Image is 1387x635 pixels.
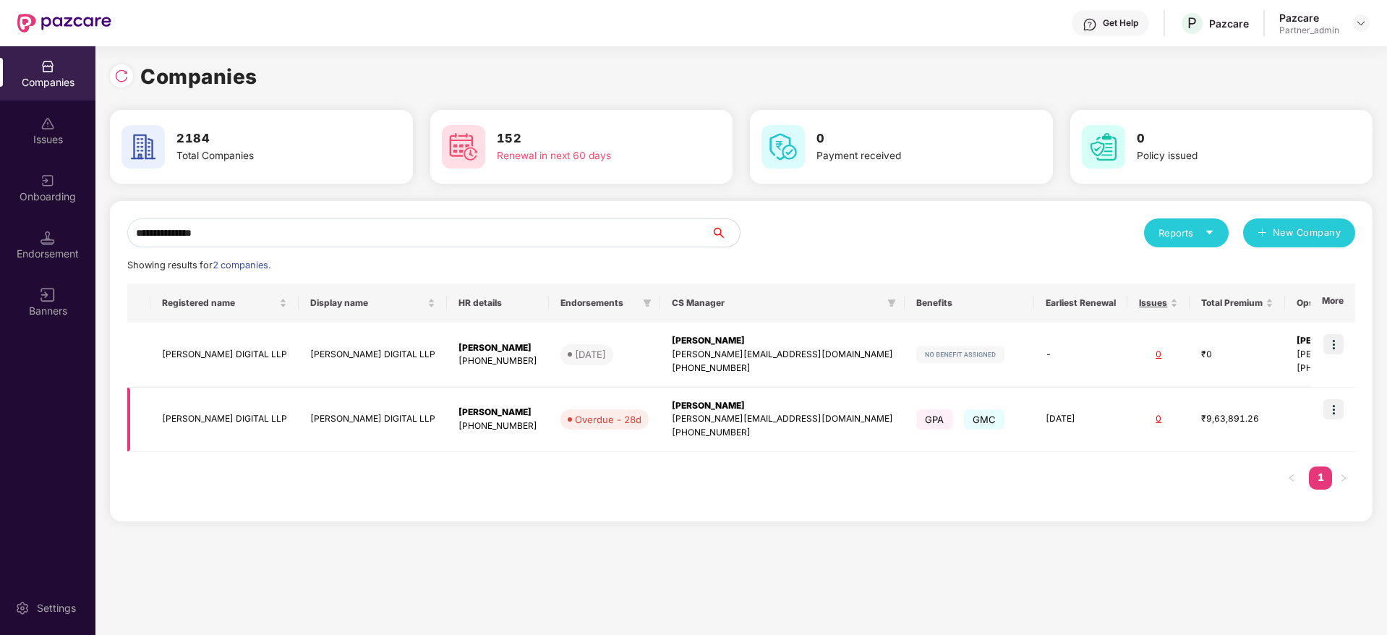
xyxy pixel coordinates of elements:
div: [PERSON_NAME] [672,399,893,413]
div: Partner_admin [1279,25,1339,36]
h3: 2184 [176,129,359,148]
h1: Companies [140,61,257,93]
th: HR details [447,284,549,323]
th: Earliest Renewal [1034,284,1127,323]
img: svg+xml;base64,PHN2ZyBpZD0iUmVsb2FkLTMyeDMyIiB4bWxucz0iaHR0cDovL3d3dy53My5vcmcvMjAwMC9zdmciIHdpZH... [114,69,129,83]
div: Pazcare [1209,17,1249,30]
span: search [710,227,740,239]
span: plus [1258,228,1267,239]
span: New Company [1273,226,1341,240]
div: [PERSON_NAME][EMAIL_ADDRESS][DOMAIN_NAME] [672,348,893,362]
span: filter [640,294,654,312]
div: Renewal in next 60 days [497,148,679,164]
span: right [1339,474,1348,482]
div: ₹9,63,891.26 [1201,412,1273,426]
span: caret-down [1205,228,1214,237]
button: search [710,218,741,247]
span: Showing results for [127,260,270,270]
img: New Pazcare Logo [17,14,111,33]
li: Next Page [1332,466,1355,490]
div: 0 [1139,348,1178,362]
span: left [1287,474,1296,482]
h3: 0 [1137,129,1319,148]
div: [PERSON_NAME] [458,341,537,355]
img: svg+xml;base64,PHN2ZyBpZD0iSXNzdWVzX2Rpc2FibGVkIiB4bWxucz0iaHR0cDovL3d3dy53My5vcmcvMjAwMC9zdmciIH... [40,116,55,131]
th: Display name [299,284,447,323]
span: GPA [916,409,953,430]
span: filter [887,299,896,307]
img: svg+xml;base64,PHN2ZyB4bWxucz0iaHR0cDovL3d3dy53My5vcmcvMjAwMC9zdmciIHdpZHRoPSIxMjIiIGhlaWdodD0iMj... [916,346,1004,363]
img: svg+xml;base64,PHN2ZyBpZD0iU2V0dGluZy0yMHgyMCIgeG1sbnM9Imh0dHA6Ly93d3cudzMub3JnLzIwMDAvc3ZnIiB3aW... [15,601,30,615]
div: Payment received [816,148,999,164]
div: 0 [1139,412,1178,426]
li: Previous Page [1280,466,1303,490]
div: [PERSON_NAME] [672,334,893,348]
div: [PHONE_NUMBER] [458,419,537,433]
div: Pazcare [1279,11,1339,25]
div: ₹0 [1201,348,1273,362]
td: [PERSON_NAME] DIGITAL LLP [299,323,447,388]
span: Registered name [162,297,276,309]
img: icon [1323,399,1344,419]
img: svg+xml;base64,PHN2ZyB3aWR0aD0iMTYiIGhlaWdodD0iMTYiIHZpZXdCb3g9IjAgMCAxNiAxNiIgZmlsbD0ibm9uZSIgeG... [40,288,55,302]
td: [PERSON_NAME] DIGITAL LLP [150,388,299,453]
button: plusNew Company [1243,218,1355,247]
span: CS Manager [672,297,882,309]
h3: 0 [816,129,999,148]
div: [PERSON_NAME][EMAIL_ADDRESS][DOMAIN_NAME] [672,412,893,426]
img: svg+xml;base64,PHN2ZyB4bWxucz0iaHR0cDovL3d3dy53My5vcmcvMjAwMC9zdmciIHdpZHRoPSI2MCIgaGVpZ2h0PSI2MC... [761,125,805,169]
span: filter [643,299,652,307]
li: 1 [1309,466,1332,490]
th: Issues [1127,284,1190,323]
div: [PERSON_NAME] [458,406,537,419]
a: 1 [1309,466,1332,488]
span: Display name [310,297,424,309]
div: Reports [1158,226,1214,240]
img: svg+xml;base64,PHN2ZyBpZD0iQ29tcGFuaWVzIiB4bWxucz0iaHR0cDovL3d3dy53My5vcmcvMjAwMC9zdmciIHdpZHRoPS... [40,59,55,74]
div: [PHONE_NUMBER] [672,362,893,375]
span: Issues [1139,297,1167,309]
div: Overdue - 28d [575,412,641,427]
span: Endorsements [560,297,637,309]
img: svg+xml;base64,PHN2ZyB4bWxucz0iaHR0cDovL3d3dy53My5vcmcvMjAwMC9zdmciIHdpZHRoPSI2MCIgaGVpZ2h0PSI2MC... [442,125,485,169]
img: icon [1323,334,1344,354]
div: Get Help [1103,17,1138,29]
img: svg+xml;base64,PHN2ZyB3aWR0aD0iMTQuNSIgaGVpZ2h0PSIxNC41IiB2aWV3Qm94PSIwIDAgMTYgMTYiIGZpbGw9Im5vbm... [40,231,55,245]
td: [PERSON_NAME] DIGITAL LLP [299,388,447,453]
td: [PERSON_NAME] DIGITAL LLP [150,323,299,388]
button: left [1280,466,1303,490]
div: Total Companies [176,148,359,164]
button: right [1332,466,1355,490]
th: Benefits [905,284,1034,323]
th: Registered name [150,284,299,323]
th: More [1310,284,1355,323]
img: svg+xml;base64,PHN2ZyB4bWxucz0iaHR0cDovL3d3dy53My5vcmcvMjAwMC9zdmciIHdpZHRoPSI2MCIgaGVpZ2h0PSI2MC... [1082,125,1125,169]
span: 2 companies. [213,260,270,270]
div: Settings [33,601,80,615]
img: svg+xml;base64,PHN2ZyBpZD0iSGVscC0zMngzMiIgeG1sbnM9Imh0dHA6Ly93d3cudzMub3JnLzIwMDAvc3ZnIiB3aWR0aD... [1083,17,1097,32]
td: - [1034,323,1127,388]
img: svg+xml;base64,PHN2ZyB3aWR0aD0iMjAiIGhlaWdodD0iMjAiIHZpZXdCb3g9IjAgMCAyMCAyMCIgZmlsbD0ibm9uZSIgeG... [40,174,55,188]
div: [DATE] [575,347,606,362]
h3: 152 [497,129,679,148]
span: P [1187,14,1197,32]
div: [PHONE_NUMBER] [672,426,893,440]
span: filter [884,294,899,312]
span: Total Premium [1201,297,1263,309]
img: svg+xml;base64,PHN2ZyB4bWxucz0iaHR0cDovL3d3dy53My5vcmcvMjAwMC9zdmciIHdpZHRoPSI2MCIgaGVpZ2h0PSI2MC... [121,125,165,169]
div: Policy issued [1137,148,1319,164]
img: svg+xml;base64,PHN2ZyBpZD0iRHJvcGRvd24tMzJ4MzIiIHhtbG5zPSJodHRwOi8vd3d3LnczLm9yZy8yMDAwL3N2ZyIgd2... [1355,17,1367,29]
div: [PHONE_NUMBER] [458,354,537,368]
td: [DATE] [1034,388,1127,453]
span: GMC [964,409,1005,430]
th: Total Premium [1190,284,1285,323]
